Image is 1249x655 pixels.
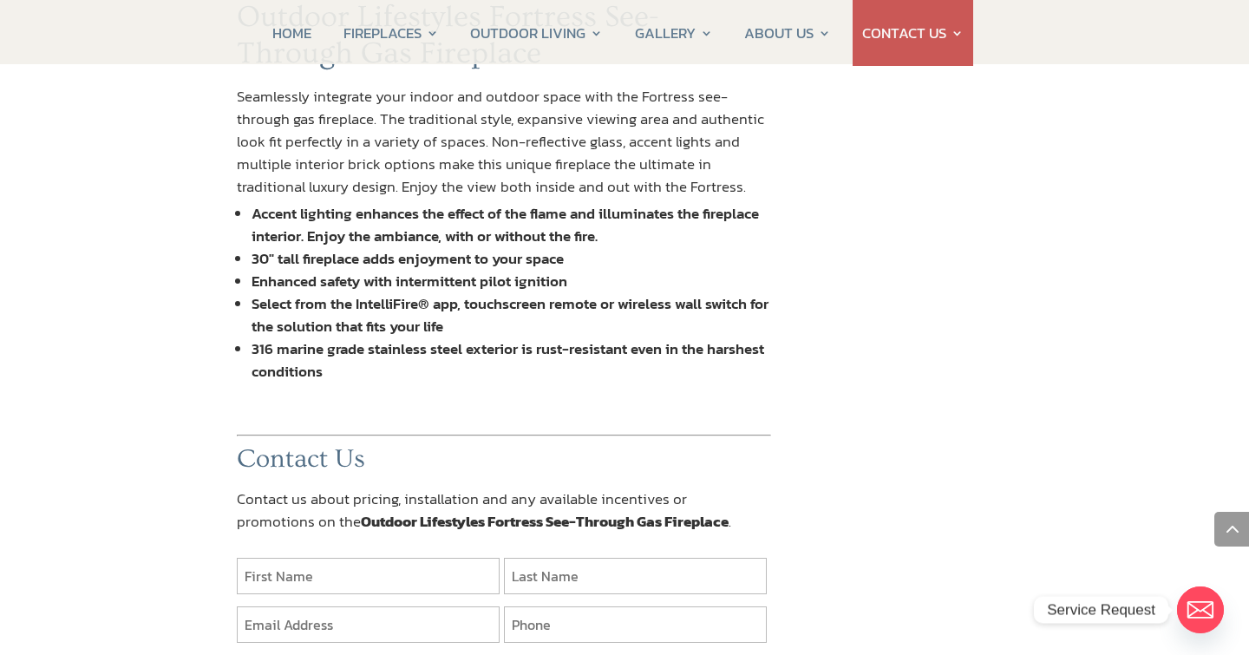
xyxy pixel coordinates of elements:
[252,247,771,270] li: 30" tall fireplace adds enjoyment to your space
[237,558,500,594] input: First Name
[237,85,771,198] p: Seamlessly integrate your indoor and outdoor space with the Fortress see-through gas fireplace. T...
[252,202,771,247] li: Accent lighting enhances the effect of the flame and illuminates the fireplace interior. Enjoy th...
[1177,586,1224,633] a: Email
[237,488,767,547] p: Contact us about pricing, installation and any available incentives or promotions on the .
[252,270,771,292] li: Enhanced safety with intermittent pilot ignition
[252,337,771,383] li: 316 marine grade stainless steel exterior is rust-resistant even in the harshest conditions
[504,558,767,594] input: Last Name
[237,606,500,643] input: Email Address
[252,292,771,337] li: Select from the IntelliFire® app, touchscreen remote or wireless wall switch for the solution tha...
[504,606,767,643] input: Phone
[361,510,729,533] b: Outdoor Lifestyles Fortress See-Through Gas Fireplace
[237,443,771,483] h2: Contact Us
